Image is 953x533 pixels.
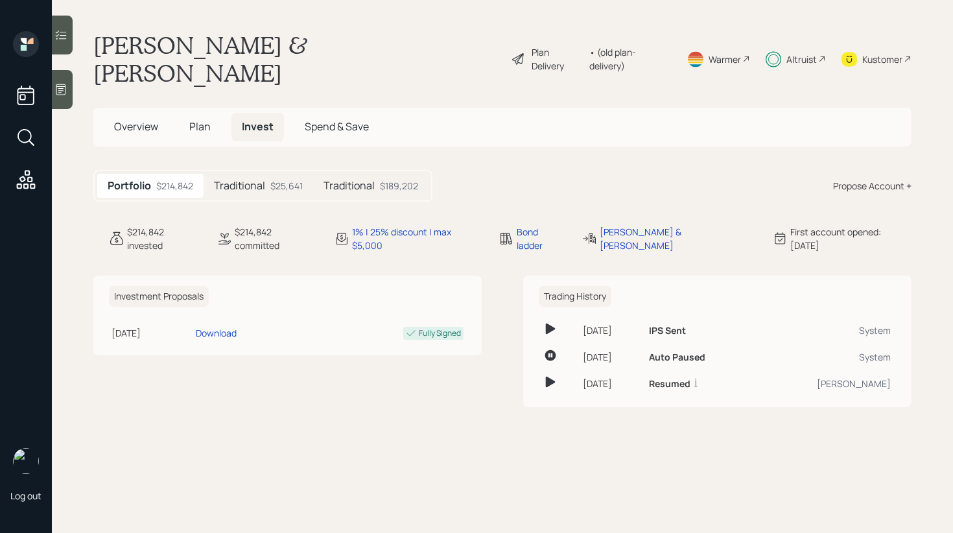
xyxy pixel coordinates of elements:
div: Download [196,326,237,340]
h5: Portfolio [108,180,151,192]
div: System [760,324,891,337]
span: Overview [114,119,158,134]
div: $189,202 [380,179,418,193]
h6: Resumed [649,379,690,390]
div: • (old plan-delivery) [589,45,671,73]
div: [DATE] [583,350,639,364]
div: [PERSON_NAME] & [PERSON_NAME] [600,225,757,252]
h1: [PERSON_NAME] & [PERSON_NAME] [93,31,500,87]
div: Warmer [709,53,741,66]
h6: IPS Sent [649,326,686,337]
h5: Traditional [214,180,265,192]
div: [DATE] [583,377,639,390]
div: Log out [10,490,41,502]
div: 1% | 25% discount | max $5,000 [352,225,483,252]
div: $214,842 invested [127,225,201,252]
h6: Trading History [539,286,611,307]
span: Spend & Save [305,119,369,134]
div: Plan Delivery [532,45,583,73]
div: [PERSON_NAME] [760,377,891,390]
div: Kustomer [862,53,902,66]
div: Altruist [786,53,817,66]
div: Bond ladder [517,225,566,252]
h6: Investment Proposals [109,286,209,307]
div: Propose Account + [833,179,912,193]
span: Plan [189,119,211,134]
div: [DATE] [112,326,191,340]
h6: Auto Paused [649,352,705,363]
div: $25,641 [270,179,303,193]
div: $214,842 [156,179,193,193]
div: [DATE] [583,324,639,337]
div: $214,842 committed [235,225,318,252]
div: First account opened: [DATE] [790,225,912,252]
span: Invest [242,119,274,134]
img: retirable_logo.png [13,448,39,474]
div: System [760,350,891,364]
div: Fully Signed [419,327,461,339]
h5: Traditional [324,180,375,192]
